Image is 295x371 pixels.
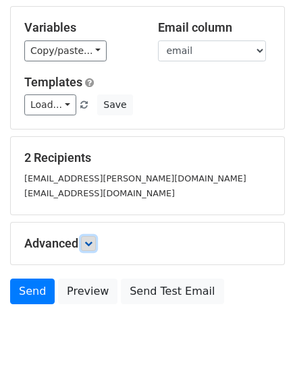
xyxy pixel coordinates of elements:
h5: Variables [24,20,138,35]
small: [EMAIL_ADDRESS][DOMAIN_NAME] [24,188,175,198]
a: Load... [24,94,76,115]
a: Send Test Email [121,279,223,304]
a: Copy/paste... [24,40,107,61]
small: [EMAIL_ADDRESS][PERSON_NAME][DOMAIN_NAME] [24,173,246,183]
h5: 2 Recipients [24,150,271,165]
button: Save [97,94,132,115]
a: Preview [58,279,117,304]
h5: Advanced [24,236,271,251]
a: Templates [24,75,82,89]
h5: Email column [158,20,271,35]
a: Send [10,279,55,304]
iframe: Chat Widget [227,306,295,371]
